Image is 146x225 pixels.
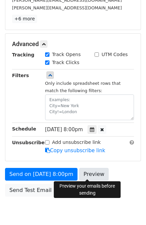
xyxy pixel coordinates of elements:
[52,51,81,58] label: Track Opens
[12,52,34,57] strong: Tracking
[12,15,37,23] a: +6 more
[12,140,45,145] strong: Unsubscribe
[79,168,109,181] a: Preview
[12,73,29,78] strong: Filters
[5,168,78,181] a: Send on [DATE] 8:00pm
[12,126,36,132] strong: Schedule
[12,5,122,10] small: [PERSON_NAME][EMAIL_ADDRESS][DOMAIN_NAME]
[12,40,134,48] h5: Advanced
[52,139,101,146] label: Add unsubscribe link
[54,181,121,198] div: Preview your emails before sending
[45,127,83,133] span: [DATE] 8:00pm
[5,184,56,197] a: Send Test Email
[52,59,80,66] label: Track Clicks
[45,81,121,93] small: Only include spreadsheet rows that match the following filters:
[102,51,128,58] label: UTM Codes
[113,193,146,225] iframe: Chat Widget
[45,148,105,154] a: Copy unsubscribe link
